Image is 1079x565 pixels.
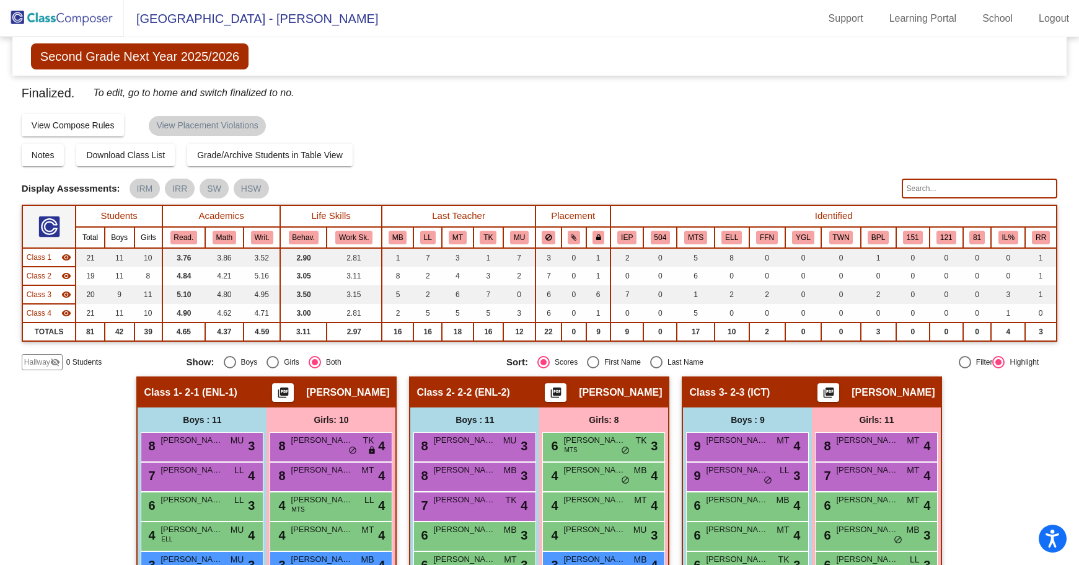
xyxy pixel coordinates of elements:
button: Writ. [251,231,273,244]
td: 3.11 [280,323,326,341]
mat-radio-group: Select an option [506,356,817,368]
span: - 2-2 (ENL-2) [452,386,510,399]
td: 0 [749,248,785,267]
td: 11 [105,304,134,323]
div: Boys [236,357,258,368]
td: 4.80 [205,285,244,304]
td: 7 [413,248,442,267]
td: 5.16 [244,267,280,285]
td: 0 [610,304,643,323]
td: 3.11 [327,267,382,285]
td: 2 [749,323,785,341]
span: Show: [187,357,214,368]
td: 0 [785,304,822,323]
span: MT [777,434,789,447]
span: [PERSON_NAME] [579,386,662,399]
td: 4.95 [244,285,280,304]
td: 0 [963,285,992,304]
span: Class 1 [144,386,178,399]
span: 8 [145,439,155,453]
td: 7 [473,285,503,304]
mat-chip: IRR [165,179,195,198]
td: 1 [382,248,413,267]
span: 8 [275,439,285,453]
td: 0 [785,285,822,304]
td: Brendan Ottati - 2-4 [22,304,76,323]
td: 0 [861,304,896,323]
span: [PERSON_NAME] [706,434,768,447]
span: Class 1 [27,252,51,263]
td: 3.15 [327,285,382,304]
span: 4 [378,437,385,455]
td: 8 [134,267,162,285]
span: Finalized. [22,83,75,103]
td: 0 [861,267,896,285]
th: Students [76,205,162,227]
td: 42 [105,323,134,341]
td: 0 [930,267,963,285]
td: 16 [382,323,413,341]
mat-icon: visibility_off [50,357,60,367]
div: Both [321,357,341,368]
td: 5 [677,248,715,267]
span: 8 [418,439,428,453]
td: 0 [963,304,992,323]
td: 4.90 [162,304,205,323]
th: Last Teacher [382,205,535,227]
td: 4.21 [205,267,244,285]
td: 18 [442,323,473,341]
span: lock [368,446,376,456]
mat-icon: visibility [61,252,71,262]
td: Brielle Colello - 2-1 (ENL-1) [22,248,76,267]
button: TK [480,231,496,244]
button: 121 [936,231,956,244]
th: Academics [162,205,281,227]
td: 0 [963,267,992,285]
th: Identified [610,205,1057,227]
td: 0 [896,285,930,304]
th: Girls [134,227,162,248]
button: Read. [170,231,198,244]
div: Boys : 9 [683,407,812,432]
td: 0 [896,323,930,341]
th: Referred to MTSS [677,227,715,248]
span: 4 [793,437,800,455]
div: Highlight [1005,357,1039,368]
th: Twins [821,227,860,248]
td: 1 [861,248,896,267]
button: MB [389,231,407,244]
td: 4 [442,267,473,285]
span: 0 Students [66,357,102,368]
td: 0 [991,248,1025,267]
td: 10 [134,248,162,267]
td: 0 [821,285,860,304]
span: [PERSON_NAME] [291,434,353,447]
button: Print Students Details [817,383,839,402]
span: 9 [690,439,700,453]
button: IL% [998,231,1018,244]
td: 0 [749,267,785,285]
td: TOTALS [22,323,76,341]
a: School [972,9,1023,29]
td: 6 [535,304,562,323]
span: View Compose Rules [32,120,115,130]
span: 8 [821,439,830,453]
td: 0 [715,267,749,285]
td: 21 [76,304,104,323]
td: 7 [610,285,643,304]
div: Girls [279,357,299,368]
td: 0 [562,323,586,341]
span: Sort: [506,357,528,368]
td: 4.37 [205,323,244,341]
td: 1 [1025,248,1057,267]
a: Learning Portal [879,9,967,29]
span: do_not_disturb_alt [348,446,357,456]
span: [PERSON_NAME] [161,434,222,447]
td: 11 [134,285,162,304]
span: do_not_disturb_alt [621,446,630,456]
span: [PERSON_NAME] [836,434,898,447]
td: 1 [586,267,610,285]
span: Download Class List [86,150,165,160]
td: 0 [930,285,963,304]
td: 0 [896,267,930,285]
